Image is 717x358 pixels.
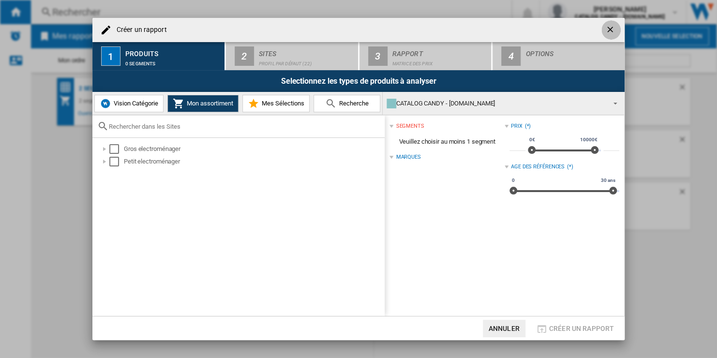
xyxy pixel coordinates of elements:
[111,100,158,107] span: Vision Catégorie
[337,100,369,107] span: Recherche
[109,144,124,154] md-checkbox: Select
[259,56,354,66] div: Profil par défaut (22)
[525,46,621,56] div: Options
[124,144,383,154] div: Gros electroménager
[396,153,420,161] div: Marques
[392,46,488,56] div: Rapport
[493,42,625,70] button: 4 Options
[528,136,537,144] span: 0€
[259,100,304,107] span: Mes Sélections
[259,46,354,56] div: Sites
[109,157,124,166] md-checkbox: Select
[510,177,516,184] span: 0
[483,320,525,337] button: Annuler
[94,95,164,112] button: Vision Catégorie
[579,136,598,144] span: 10000€
[387,97,605,110] div: CATALOG CANDY - [DOMAIN_NAME]
[314,95,380,112] button: Recherche
[124,157,383,166] div: Petit electroménager
[392,56,488,66] div: Matrice des prix
[125,56,221,66] div: 0 segments
[242,95,310,112] button: Mes Sélections
[549,325,614,332] span: Créer un rapport
[389,133,504,151] span: Veuillez choisir au moins 1 segment
[226,42,359,70] button: 2 Sites Profil par défaut (22)
[359,42,493,70] button: 3 Rapport Matrice des prix
[605,25,617,36] ng-md-icon: getI18NText('BUTTONS.CLOSE_DIALOG')
[511,122,523,130] div: Prix
[100,98,111,109] img: wiser-icon-blue.png
[396,122,424,130] div: segments
[101,46,120,66] div: 1
[112,25,167,35] h4: Créer un rapport
[368,46,388,66] div: 3
[235,46,254,66] div: 2
[92,42,225,70] button: 1 Produits 0 segments
[184,100,233,107] span: Mon assortiment
[501,46,521,66] div: 4
[109,123,380,130] input: Rechercher dans les Sites
[601,20,621,40] button: getI18NText('BUTTONS.CLOSE_DIALOG')
[533,320,617,337] button: Créer un rapport
[92,70,625,92] div: Selectionnez les types de produits à analyser
[511,163,565,171] div: Age des références
[167,95,239,112] button: Mon assortiment
[125,46,221,56] div: Produits
[599,177,616,184] span: 30 ans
